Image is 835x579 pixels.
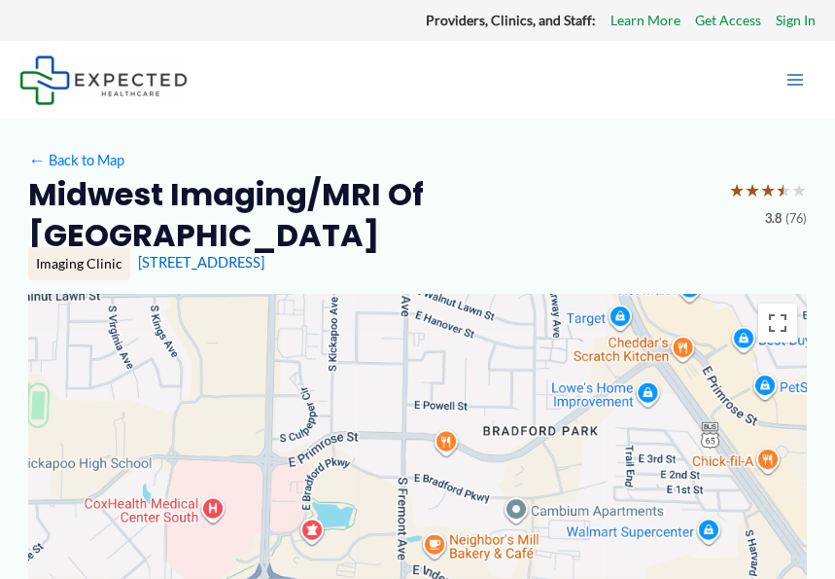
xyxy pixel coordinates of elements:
span: ★ [776,174,791,207]
a: Learn More [610,8,680,33]
button: Main menu toggle [775,59,816,100]
span: ★ [760,174,776,207]
span: (76) [785,207,807,231]
strong: Providers, Clinics, and Staff: [426,12,596,28]
h2: Midwest Imaging/MRI of [GEOGRAPHIC_DATA] [28,174,713,255]
button: Toggle fullscreen view [758,304,797,343]
span: ★ [729,174,745,207]
a: Sign In [776,8,816,33]
span: 3.8 [765,207,782,231]
span: ★ [745,174,760,207]
img: Expected Healthcare Logo - side, dark font, small [19,55,188,105]
div: Imaging Clinic [28,247,130,280]
span: ★ [791,174,807,207]
a: [STREET_ADDRESS] [138,254,264,271]
a: ←Back to Map [28,147,124,173]
a: Get Access [695,8,761,33]
span: ← [28,152,46,169]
